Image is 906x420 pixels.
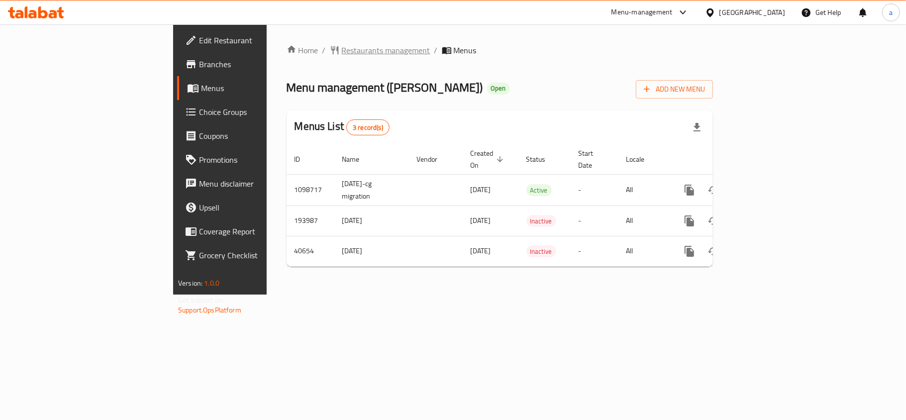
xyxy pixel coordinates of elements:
a: Upsell [177,196,324,219]
span: Add New Menu [644,83,705,96]
span: Created On [471,147,506,171]
td: All [618,206,670,236]
span: Promotions [199,154,316,166]
a: Grocery Checklist [177,243,324,267]
td: - [571,206,618,236]
span: ID [295,153,313,165]
span: Restaurants management [342,44,430,56]
div: [GEOGRAPHIC_DATA] [719,7,785,18]
td: All [618,174,670,206]
button: Change Status [702,209,725,233]
a: Restaurants management [330,44,430,56]
span: [DATE] [471,244,491,257]
a: Menu disclaimer [177,172,324,196]
span: Version: [178,277,202,290]
a: Promotions [177,148,324,172]
div: Menu-management [611,6,673,18]
td: - [571,174,618,206]
button: Change Status [702,178,725,202]
a: Choice Groups [177,100,324,124]
span: Inactive [526,215,556,227]
button: more [678,239,702,263]
span: Upsell [199,202,316,213]
span: Grocery Checklist [199,249,316,261]
span: 1.0.0 [204,277,219,290]
span: Menu management ( [PERSON_NAME] ) [287,76,483,99]
h2: Menus List [295,119,390,135]
button: more [678,178,702,202]
span: Choice Groups [199,106,316,118]
div: Export file [685,115,709,139]
a: Menus [177,76,324,100]
table: enhanced table [287,144,781,267]
nav: breadcrumb [287,44,713,56]
span: Active [526,185,552,196]
button: more [678,209,702,233]
button: Add New Menu [636,80,713,99]
span: [DATE] [471,183,491,196]
a: Coupons [177,124,324,148]
button: Change Status [702,239,725,263]
td: - [571,236,618,266]
div: Active [526,184,552,196]
span: Get support on: [178,294,224,307]
span: Name [342,153,373,165]
span: Vendor [417,153,451,165]
span: Coupons [199,130,316,142]
span: Menu disclaimer [199,178,316,190]
span: Branches [199,58,316,70]
td: [DATE]-cg migration [334,174,409,206]
td: [DATE] [334,206,409,236]
span: Open [487,84,510,93]
th: Actions [670,144,781,175]
span: 3 record(s) [347,123,389,132]
a: Support.OpsPlatform [178,304,241,316]
a: Coverage Report [177,219,324,243]
li: / [434,44,438,56]
span: Menus [454,44,477,56]
span: Coverage Report [199,225,316,237]
span: Start Date [579,147,606,171]
span: a [889,7,893,18]
div: Inactive [526,245,556,257]
a: Edit Restaurant [177,28,324,52]
a: Branches [177,52,324,76]
span: Menus [201,82,316,94]
span: Status [526,153,559,165]
span: Locale [626,153,658,165]
span: Inactive [526,246,556,257]
span: Edit Restaurant [199,34,316,46]
td: All [618,236,670,266]
span: [DATE] [471,214,491,227]
td: [DATE] [334,236,409,266]
div: Open [487,83,510,95]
